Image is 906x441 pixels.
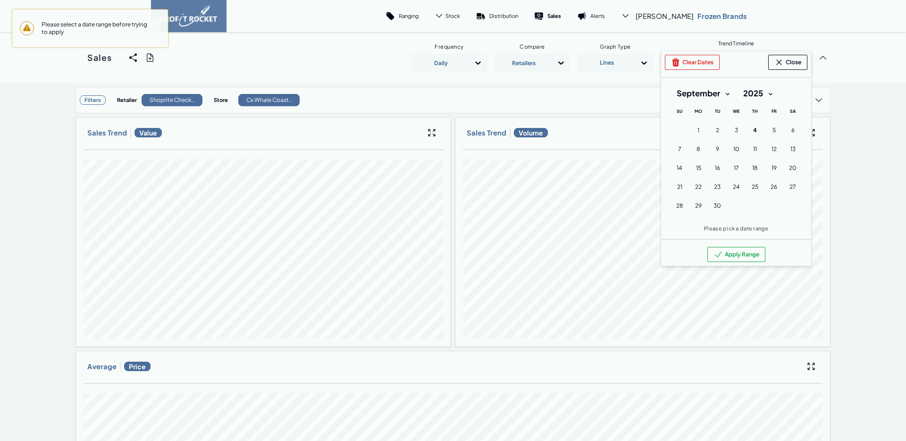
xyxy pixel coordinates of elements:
[695,202,702,210] span: 29
[696,164,701,172] span: 15
[790,109,796,114] span: Sa
[734,164,739,172] span: 17
[467,128,506,137] h3: Sales Trend
[768,55,807,70] button: Close
[733,183,740,191] span: 24
[160,6,217,26] img: image
[377,5,427,27] a: Ranging
[789,164,797,172] span: 20
[583,55,631,70] div: Lines
[772,109,777,114] span: Fr
[87,362,117,371] h3: Average
[75,42,124,73] a: Sales
[87,128,127,137] h3: Sales Trend
[677,164,682,172] span: 14
[500,55,548,70] div: Retailers
[714,183,721,191] span: 23
[547,12,561,19] p: Sales
[715,164,720,172] span: 16
[772,145,777,153] span: 12
[445,12,460,19] span: Stock
[489,12,518,19] p: Distribution
[80,95,106,105] h3: Filters
[435,43,464,50] span: Frequency
[569,5,613,27] a: Alerts
[697,11,747,21] p: Frozen Brands
[735,127,738,134] span: 3
[716,145,719,153] span: 9
[752,183,758,191] span: 25
[600,43,631,50] span: Graph Type
[134,128,162,137] span: Value
[665,55,720,70] button: Clear Dates
[696,145,700,153] span: 8
[715,109,720,114] span: Tu
[752,164,758,172] span: 18
[520,43,545,50] span: Compare
[514,128,548,137] span: Volume
[34,17,160,40] span: Please select a date range before trying to apply
[214,96,234,103] h4: Store
[707,247,765,262] button: Apply Range
[713,202,721,210] span: 30
[677,183,682,191] span: 21
[677,109,682,114] span: Su
[733,109,739,114] span: We
[124,362,151,371] span: Price
[753,145,757,153] span: 11
[117,96,137,103] h4: Retailer
[733,145,739,153] span: 10
[238,94,300,106] div: Cx Whale Coast..
[697,127,699,134] span: 1
[791,127,795,134] span: 6
[590,12,605,19] p: Alerts
[526,5,569,27] a: Sales
[718,40,754,47] span: Trend Timeline
[676,202,683,210] span: 28
[670,225,802,232] p: Please pick a date range
[716,127,719,134] span: 2
[142,94,202,106] div: Shoprite Check..
[468,5,526,27] a: Distribution
[752,109,758,114] span: Th
[695,183,702,191] span: 22
[789,183,796,191] span: 27
[399,12,419,19] p: Ranging
[695,109,702,114] span: Mo
[417,55,465,70] div: Daily
[772,127,776,134] span: 5
[771,183,777,191] span: 26
[678,145,681,153] span: 7
[753,127,757,134] span: 4
[790,145,796,153] span: 13
[636,11,694,21] span: [PERSON_NAME]
[772,164,777,172] span: 19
